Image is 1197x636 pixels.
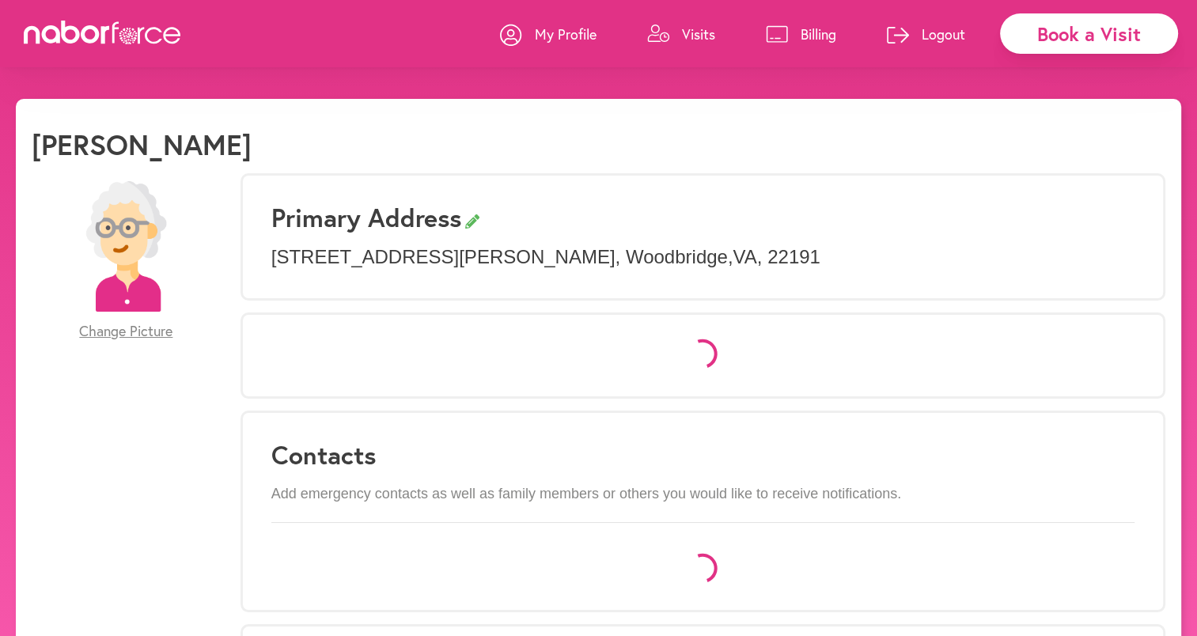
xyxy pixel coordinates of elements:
h3: Contacts [271,440,1134,470]
p: My Profile [535,25,597,44]
a: Logout [887,10,965,58]
p: Billing [801,25,836,44]
p: Logout [922,25,965,44]
p: [STREET_ADDRESS][PERSON_NAME] , Woodbridge , VA , 22191 [271,246,1134,269]
div: Book a Visit [1000,13,1178,54]
a: Billing [766,10,836,58]
h3: Primary Address [271,203,1134,233]
span: Change Picture [79,323,172,340]
a: My Profile [500,10,597,58]
img: efc20bcf08b0dac87679abea64c1faab.png [61,181,191,312]
p: Visits [682,25,715,44]
h1: [PERSON_NAME] [32,127,252,161]
a: Visits [647,10,715,58]
p: Add emergency contacts as well as family members or others you would like to receive notifications. [271,486,1134,503]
